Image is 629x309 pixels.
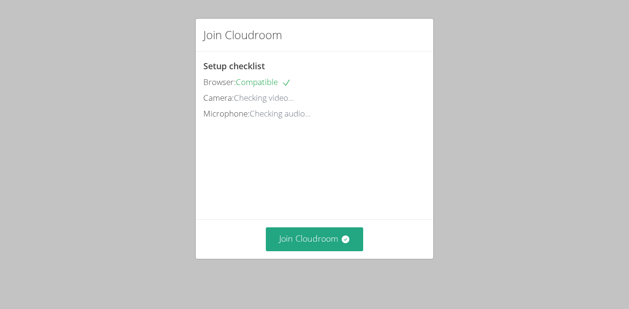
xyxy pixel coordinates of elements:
[203,108,250,119] span: Microphone:
[250,108,311,119] span: Checking audio...
[203,76,236,87] span: Browser:
[203,26,282,43] h2: Join Cloudroom
[203,60,265,72] span: Setup checklist
[234,92,294,103] span: Checking video...
[236,76,291,87] span: Compatible
[266,227,364,251] button: Join Cloudroom
[203,92,234,103] span: Camera:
